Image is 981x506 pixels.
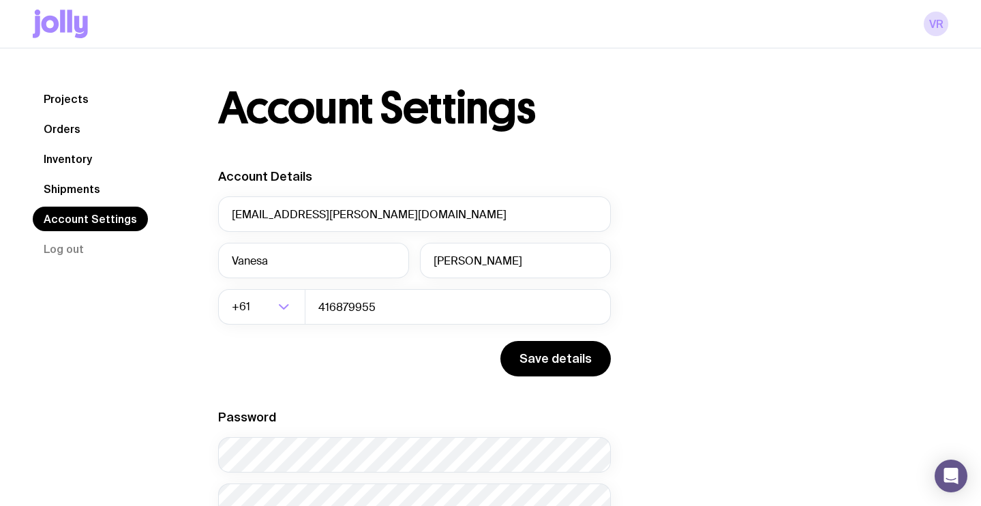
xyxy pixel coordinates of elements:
a: Shipments [33,177,111,201]
span: +61 [232,289,253,325]
a: Inventory [33,147,103,171]
input: Last Name [420,243,611,278]
a: Orders [33,117,91,141]
button: Log out [33,237,95,261]
a: VR [924,12,948,36]
div: Search for option [218,289,305,325]
input: your@email.com [218,196,611,232]
div: Open Intercom Messenger [935,460,967,492]
input: Search for option [253,289,274,325]
label: Password [218,410,276,424]
a: Projects [33,87,100,111]
label: Account Details [218,169,312,183]
input: 0400123456 [305,289,611,325]
button: Save details [500,341,611,376]
a: Account Settings [33,207,148,231]
input: First Name [218,243,409,278]
h1: Account Settings [218,87,535,130]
